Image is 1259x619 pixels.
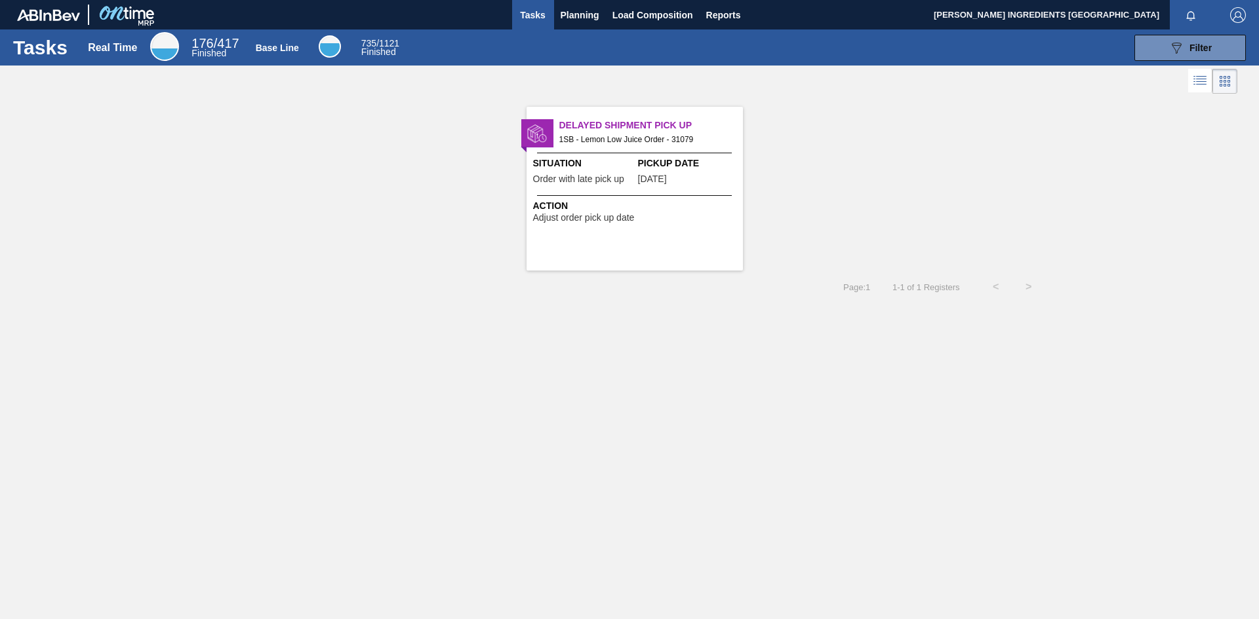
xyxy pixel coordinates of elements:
[890,282,959,292] span: 1 - 1 of 1 Registers
[1230,7,1246,23] img: Logout
[150,32,179,61] div: Real Time
[1012,271,1045,303] button: >
[361,39,399,56] div: Base Line
[638,157,740,170] span: Pickup Date
[1134,35,1246,61] button: Filter
[88,42,137,54] div: Real Time
[559,132,732,147] span: 1SB - Lemon Low Juice Order - 31079
[559,119,743,132] span: Delayed Shipment Pick Up
[1189,43,1212,53] span: Filter
[17,9,80,21] img: TNhmsLtSVTkK8tSr43FrP2fwEKptu5GPRR3wAAAABJRU5ErkJggg==
[1170,6,1212,24] button: Notifications
[706,7,741,23] span: Reports
[191,48,226,58] span: Finished
[638,174,667,184] span: 08/27/2025
[843,282,870,292] span: Page : 1
[533,174,624,184] span: Order with late pick up
[980,271,1012,303] button: <
[13,40,71,55] h1: Tasks
[612,7,693,23] span: Load Composition
[561,7,599,23] span: Planning
[533,199,740,213] span: Action
[191,36,239,50] span: / 417
[191,36,213,50] span: 176
[361,38,376,48] span: 735
[533,213,635,223] span: Adjust order pick up date
[361,38,399,48] span: / 1121
[1188,69,1212,94] div: List Vision
[519,7,548,23] span: Tasks
[527,124,547,143] img: status
[533,157,635,170] span: Situation
[361,47,396,57] span: Finished
[191,38,239,58] div: Real Time
[319,35,341,58] div: Base Line
[1212,69,1237,94] div: Card Vision
[256,43,299,53] div: Base Line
